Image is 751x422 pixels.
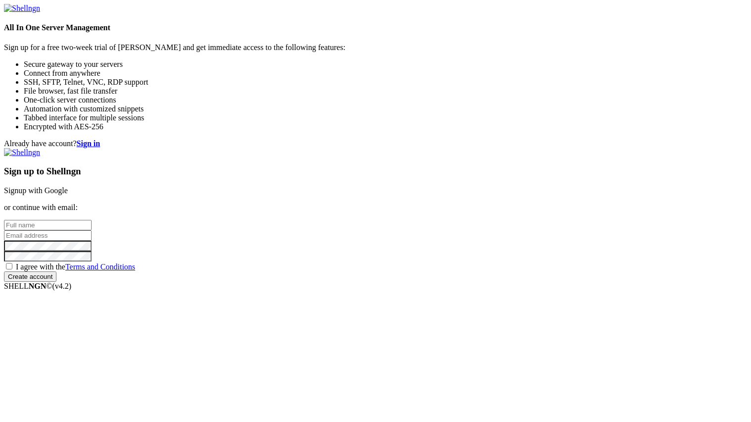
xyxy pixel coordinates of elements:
input: Full name [4,220,92,230]
img: Shellngn [4,148,40,157]
a: Signup with Google [4,186,68,195]
li: One-click server connections [24,96,747,105]
input: Create account [4,271,56,282]
li: File browser, fast file transfer [24,87,747,96]
span: I agree with the [16,263,135,271]
p: Sign up for a free two-week trial of [PERSON_NAME] and get immediate access to the following feat... [4,43,747,52]
p: or continue with email: [4,203,747,212]
h4: All In One Server Management [4,23,747,32]
li: Encrypted with AES-256 [24,122,747,131]
h3: Sign up to Shellngn [4,166,747,177]
li: Automation with customized snippets [24,105,747,113]
li: Secure gateway to your servers [24,60,747,69]
a: Sign in [77,139,100,148]
span: SHELL © [4,282,71,290]
li: SSH, SFTP, Telnet, VNC, RDP support [24,78,747,87]
input: I agree with theTerms and Conditions [6,263,12,269]
li: Connect from anywhere [24,69,747,78]
img: Shellngn [4,4,40,13]
input: Email address [4,230,92,241]
div: Already have account? [4,139,747,148]
span: 4.2.0 [52,282,72,290]
b: NGN [29,282,47,290]
li: Tabbed interface for multiple sessions [24,113,747,122]
a: Terms and Conditions [65,263,135,271]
